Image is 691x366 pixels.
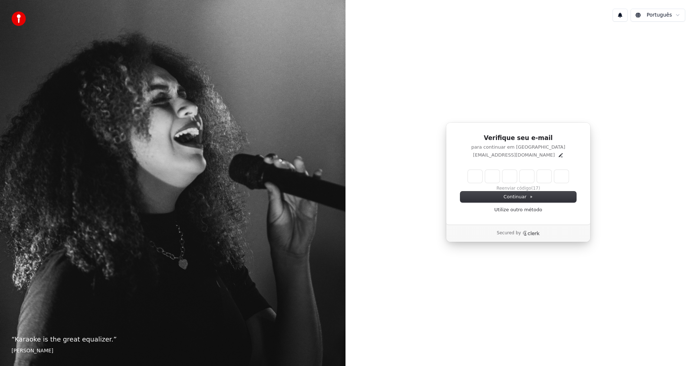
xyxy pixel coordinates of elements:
[460,144,576,150] p: para continuar em [GEOGRAPHIC_DATA]
[460,191,576,202] button: Continuar
[468,170,583,183] input: Enter verification code
[523,231,540,236] a: Clerk logo
[497,230,521,236] p: Secured by
[503,194,533,200] span: Continuar
[494,207,542,213] a: Utilize outro método
[460,134,576,143] h1: Verifique seu e-mail
[12,334,334,344] p: “ Karaoke is the great equalizer. ”
[558,152,564,158] button: Edit
[473,152,555,158] p: [EMAIL_ADDRESS][DOMAIN_NAME]
[12,347,334,354] footer: [PERSON_NAME]
[12,12,26,26] img: youka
